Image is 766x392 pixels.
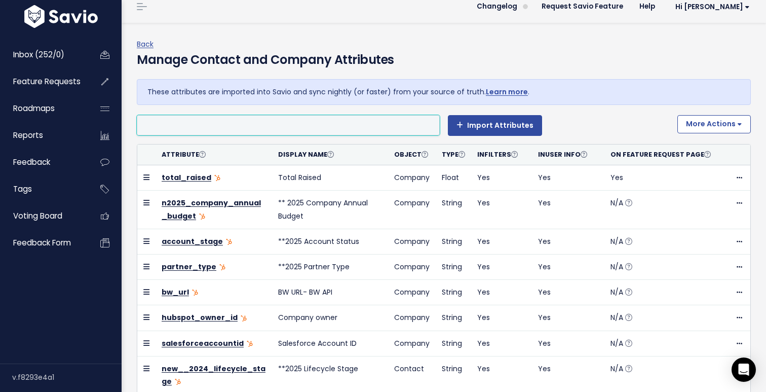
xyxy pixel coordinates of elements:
div: Open Intercom Messenger [732,358,756,382]
td: Yes [471,280,532,305]
img: hubspot-sprocket-web-color.a5df7d919a38.png [199,213,205,220]
td: ** 2025 Company Annual Budget [272,191,388,229]
img: hubspot-sprocket-web-color.a5df7d919a38.png [241,315,247,322]
td: Company [388,255,436,280]
td: Yes [471,255,532,280]
a: hubspot_owner_id [162,312,238,323]
td: String [436,229,471,254]
td: N/A [604,331,720,356]
td: Yes [532,229,604,254]
td: N/A [604,305,720,331]
a: Inbox (252/0) [3,43,84,66]
td: Yes [604,165,720,191]
div: v.f8293e4a1 [12,364,122,390]
th: In [532,145,604,165]
a: salesforceaccountid [162,338,244,348]
img: logo-white.9d6f32f41409.svg [22,5,100,28]
td: String [436,255,471,280]
td: Yes [471,191,532,229]
img: hubspot-sprocket-web-color.a5df7d919a38.png [247,341,253,347]
a: Feature Requests [3,70,84,93]
a: Feedback form [3,231,84,255]
a: Reports [3,124,84,147]
td: Yes [532,280,604,305]
td: String [436,280,471,305]
a: Learn more [486,87,528,97]
span: Roadmaps [13,103,55,114]
img: hubspot-sprocket-web-color.a5df7d919a38.png [214,175,220,181]
td: Company owner [272,305,388,331]
td: N/A [604,191,720,229]
a: Roadmaps [3,97,84,120]
span: Filters [484,150,518,159]
td: Company [388,331,436,356]
td: Yes [471,305,532,331]
span: Type [442,150,465,159]
td: Yes [471,331,532,356]
button: Import Attributes [448,115,542,135]
a: n2025_company_annual_budget [162,198,261,221]
td: Yes [532,165,604,191]
span: Inbox (252/0) [13,49,64,60]
th: On Feature Request Page [604,145,720,165]
td: Yes [532,255,604,280]
td: String [436,191,471,229]
span: Feedback form [13,237,71,248]
a: Voting Board [3,204,84,228]
h4: Manage Contact and Company Attributes [137,51,394,69]
td: Yes [532,305,604,331]
span: Feedback [13,157,50,167]
td: N/A [604,280,720,305]
img: hubspot-sprocket-web-color.a5df7d919a38.png [175,379,181,385]
td: **2025 Account Status [272,229,388,254]
td: Yes [471,229,532,254]
td: N/A [604,255,720,280]
span: Reports [13,130,43,140]
span: User Info [545,150,587,159]
img: hubspot-sprocket-web-color.a5df7d919a38.png [226,239,232,245]
a: new__2024_lifecycle_stage [162,364,265,386]
p: These attributes are imported into Savio and sync nightly (or faster) from your source of truth. . [147,86,740,98]
a: Feedback [3,151,84,174]
td: **2025 Partner Type [272,255,388,280]
th: In [471,145,532,165]
td: Yes [532,331,604,356]
a: total_raised [162,172,211,183]
td: Company [388,191,436,229]
td: Total Raised [272,165,388,191]
td: Company [388,165,436,191]
a: account_stage [162,236,223,246]
img: hubspot-sprocket-web-color.a5df7d919a38.png [192,290,198,296]
img: hubspot-sprocket-web-color.a5df7d919a38.png [219,264,225,270]
th: Attribute [156,145,272,165]
button: More Actions [677,115,751,133]
td: String [436,331,471,356]
span: Object [394,150,428,159]
a: Tags [3,177,84,201]
td: Salesforce Account ID [272,331,388,356]
td: String [436,305,471,331]
td: BW URL- BW API [272,280,388,305]
span: Voting Board [13,210,62,221]
span: Feature Requests [13,76,81,87]
td: Company [388,305,436,331]
td: Float [436,165,471,191]
span: Changelog [477,3,517,10]
td: Company [388,229,436,254]
span: Tags [13,184,32,194]
span: Hi [PERSON_NAME] [675,3,750,11]
td: Yes [532,191,604,229]
td: Yes [471,165,532,191]
td: Company [388,280,436,305]
a: Back [137,39,154,49]
th: Display Name [272,145,388,165]
a: partner_type [162,262,216,272]
a: bw_url [162,287,189,297]
td: N/A [604,229,720,254]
